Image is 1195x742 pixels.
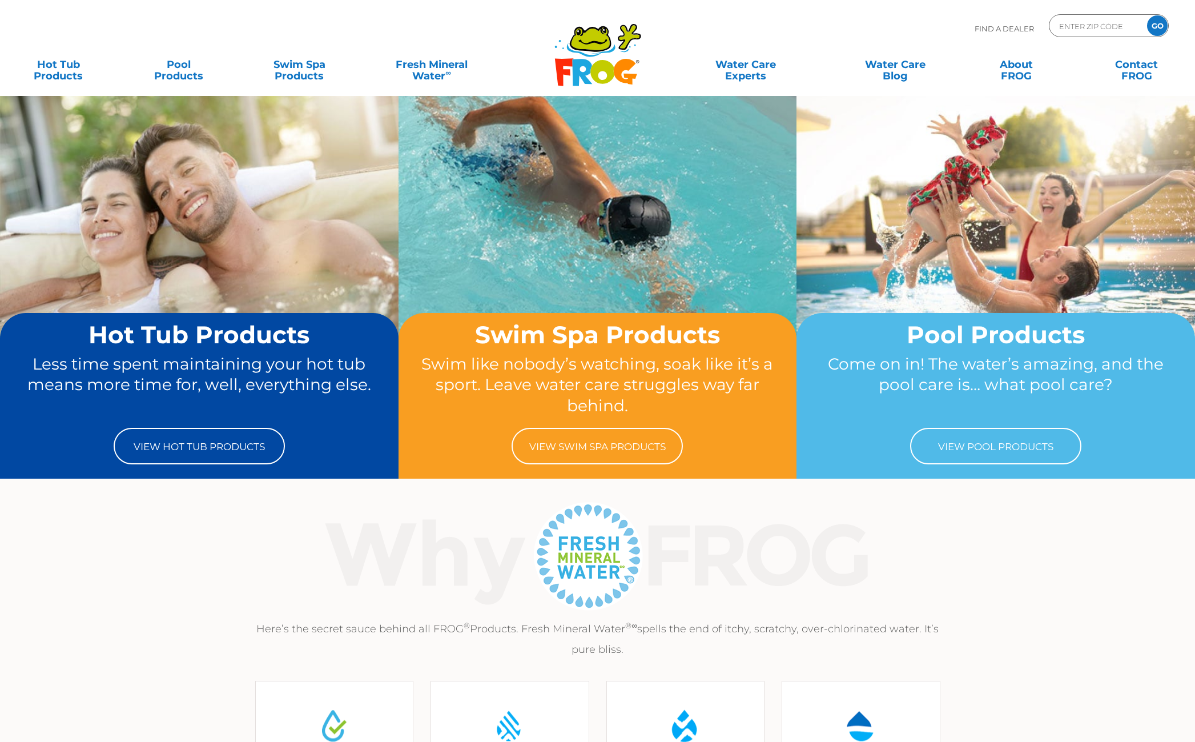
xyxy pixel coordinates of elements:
a: View Pool Products [910,428,1081,464]
img: home-banner-swim-spa-short [399,95,797,393]
h2: Hot Tub Products [22,322,377,348]
a: Water CareExperts [670,53,822,76]
a: ContactFROG [1090,53,1184,76]
sup: ∞ [445,68,451,77]
a: Fresh MineralWater∞ [373,53,490,76]
input: GO [1147,15,1168,36]
p: Come on in! The water’s amazing, and the pool care is… what pool care? [818,354,1173,416]
img: home-banner-pool-short [796,95,1195,393]
a: PoolProducts [132,53,226,76]
a: AboutFROG [969,53,1063,76]
a: Hot TubProducts [11,53,105,76]
a: Water CareBlog [848,53,942,76]
p: Here’s the secret sauce behind all FROG Products. Fresh Mineral Water spells the end of itchy, sc... [247,619,949,660]
a: Swim SpaProducts [252,53,346,76]
a: View Hot Tub Products [114,428,285,464]
h2: Pool Products [818,322,1173,348]
sup: ® [464,621,470,630]
sup: ®∞ [625,621,637,630]
a: View Swim Spa Products [512,428,683,464]
input: Zip Code Form [1058,18,1135,34]
img: Why Frog [303,499,892,613]
p: Less time spent maintaining your hot tub means more time for, well, everything else. [22,354,377,416]
p: Find A Dealer [975,14,1034,43]
p: Swim like nobody’s watching, soak like it’s a sport. Leave water care struggles way far behind. [420,354,775,416]
h2: Swim Spa Products [420,322,775,348]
